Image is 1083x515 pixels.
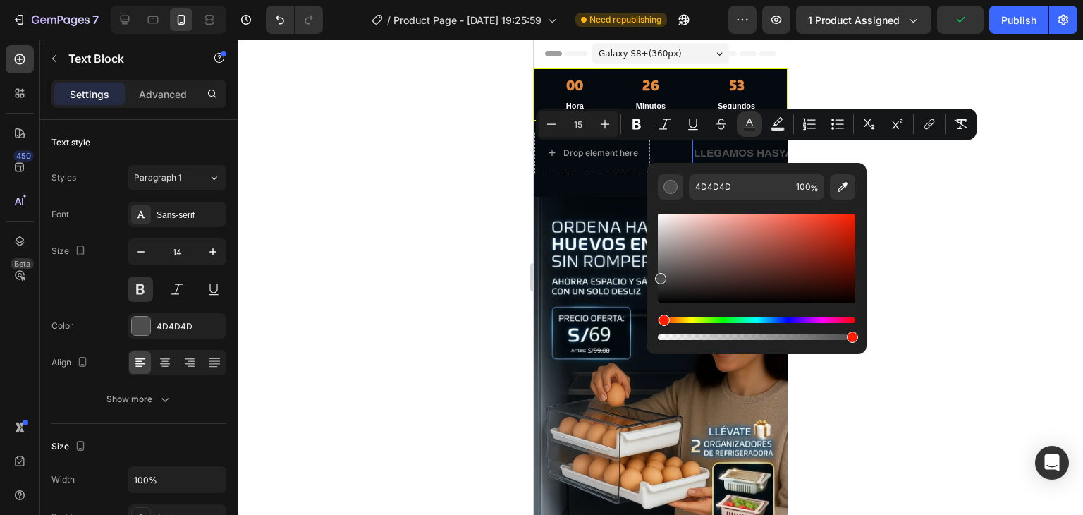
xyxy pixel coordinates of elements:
div: 4D4D4D [157,320,223,333]
div: Size [51,437,89,456]
div: Publish [1001,13,1036,28]
button: 7 [6,6,105,34]
div: Show more [106,392,172,406]
button: 1 product assigned [796,6,931,34]
p: 7 [92,11,99,28]
div: Open Intercom Messenger [1035,446,1069,480]
div: Editor contextual toolbar [536,109,977,140]
span: LLEGAMOS HASYA LA PUERTA DE TU HOGAR EN TODO EL [GEOGRAPHIC_DATA] [160,107,580,119]
input: Auto [128,467,226,492]
div: Text style [51,136,90,149]
span: Paragraph 1 [134,171,182,184]
span: / [387,13,391,28]
input: E.g FFFFFF [689,174,790,200]
span: Product Page - [DATE] 19:25:59 [393,13,541,28]
div: Hue [658,317,855,323]
div: Font [51,208,69,221]
p: Advanced [139,87,187,102]
button: Paragraph 1 [128,165,226,190]
div: Align [51,353,91,372]
div: Sans-serif [157,209,223,222]
button: Show more [51,387,226,412]
div: Undo/Redo [266,6,323,34]
div: Styles [51,171,76,184]
div: Rich Text Editor. Editing area: main [159,103,582,124]
button: Publish [989,6,1048,34]
span: % [810,181,819,196]
span: 1 product assigned [808,13,900,28]
div: Width [51,473,75,486]
iframe: Design area [534,40,788,515]
div: Size [51,242,89,261]
p: Settings [70,87,109,102]
div: Color [51,320,73,332]
span: Need republishing [589,13,661,26]
div: 450 [13,150,34,162]
div: Beta [11,258,34,269]
p: Text Block [68,50,188,67]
